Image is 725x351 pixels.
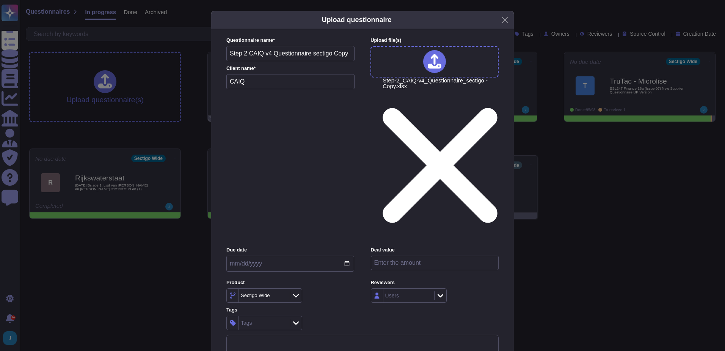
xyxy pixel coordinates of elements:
button: Close [499,14,511,26]
div: Sectigo Wide [241,293,270,298]
label: Due date [226,248,354,253]
label: Tags [226,308,354,313]
input: Due date [226,256,354,272]
h5: Upload questionnaire [322,15,391,25]
label: Client name [226,66,355,71]
div: Users [385,293,399,298]
label: Questionnaire name [226,38,355,43]
input: Enter questionnaire name [226,46,355,61]
input: Enter the amount [371,256,499,270]
label: Reviewers [371,280,499,285]
div: Tags [241,320,252,326]
span: Upload file (s) [370,37,401,43]
input: Enter company name of the client [226,74,355,89]
label: Product [226,280,354,285]
label: Deal value [371,248,499,253]
span: Step-2_CAIQ-v4_Questionnaire_sectigo - Copy.xlsx [383,77,497,242]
